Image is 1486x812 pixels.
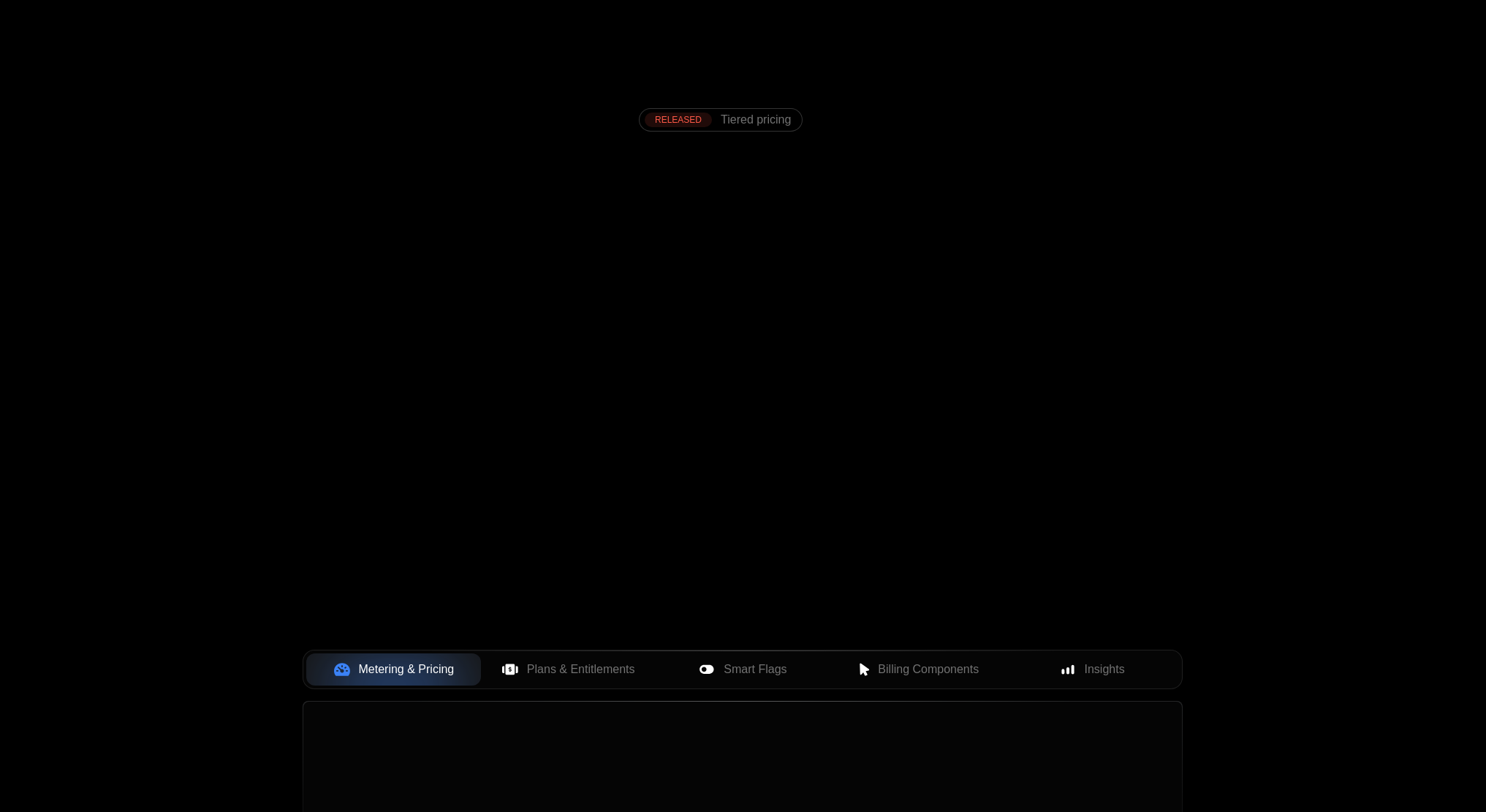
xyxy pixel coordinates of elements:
span: Smart Flags [724,661,786,678]
button: Billing Components [830,653,1005,686]
span: Metering & Pricing [359,661,455,678]
span: Insights [1085,661,1125,678]
a: [object Object],[object Object] [645,113,791,127]
button: Metering & Pricing [306,653,481,686]
span: Billing Components [878,661,979,678]
span: Plans & Entitlements [527,661,635,678]
button: Smart Flags [656,653,830,686]
span: Tiered pricing [721,113,791,126]
button: Plans & Entitlements [481,653,656,686]
button: Insights [1005,653,1180,686]
div: RELEASED [645,113,712,127]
